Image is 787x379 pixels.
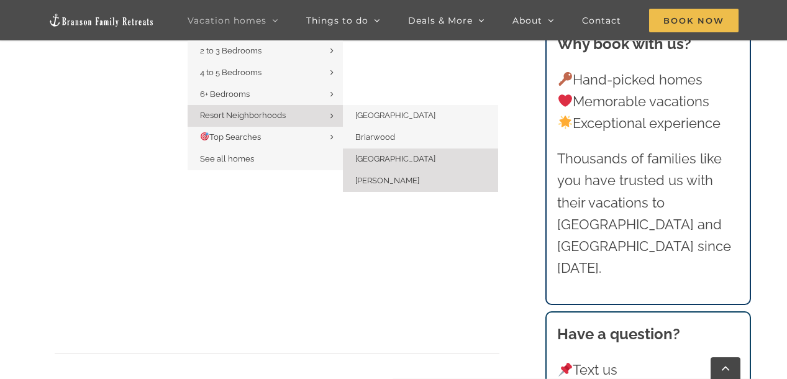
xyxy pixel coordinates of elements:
p: Thousands of families like you have trusted us with their vacations to [GEOGRAPHIC_DATA] and [GEO... [557,148,739,279]
strong: Have a question? [557,325,680,343]
a: Briarwood [343,127,498,148]
a: [PERSON_NAME] [343,170,498,192]
a: See all homes [188,148,343,170]
span: 2 to 3 Bedrooms [200,46,262,55]
a: 2 to 3 Bedrooms [188,40,343,62]
img: 🎯 [201,132,209,140]
span: Book Now [649,9,739,32]
a: 6+ Bedrooms [188,84,343,106]
span: Briarwood [355,132,395,142]
span: See all homes [200,154,254,163]
span: [PERSON_NAME] [355,176,419,185]
a: 4 to 5 Bedrooms [188,62,343,84]
span: [GEOGRAPHIC_DATA] [355,154,435,163]
img: 📌 [558,363,572,377]
span: 4 to 5 Bedrooms [200,68,262,77]
span: About [512,16,542,25]
a: [GEOGRAPHIC_DATA] [343,105,498,127]
a: Resort Neighborhoods [188,105,343,127]
img: 🔑 [558,72,572,86]
span: Deals & More [408,16,473,25]
span: Contact [582,16,621,25]
span: [GEOGRAPHIC_DATA] [355,111,435,120]
p: Hand-picked homes Memorable vacations Exceptional experience [557,69,739,135]
img: Branson Family Retreats Logo [48,13,154,27]
span: Things to do [306,16,368,25]
a: 🎯Top Searches [188,127,343,148]
img: ❤️ [558,94,572,107]
a: [GEOGRAPHIC_DATA] [343,148,498,170]
span: Vacation homes [188,16,266,25]
span: Top Searches [200,132,261,142]
span: 6+ Bedrooms [200,89,250,99]
span: Resort Neighborhoods [200,111,286,120]
img: 🌟 [558,116,572,129]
